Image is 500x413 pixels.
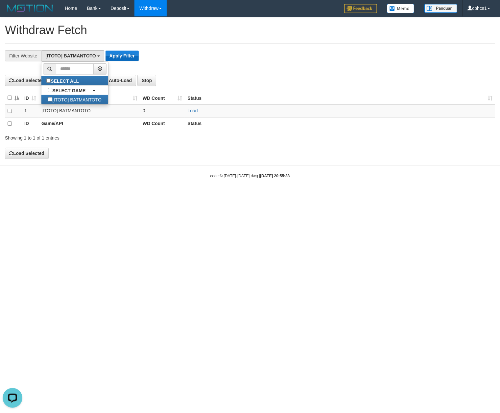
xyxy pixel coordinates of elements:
[5,75,49,86] button: Load Selected
[52,88,85,93] b: SELECT GAME
[22,92,39,104] th: ID: activate to sort column ascending
[106,51,139,61] button: Apply Filter
[424,4,457,13] img: panduan.png
[39,104,140,118] td: [ITOTO] BATMANTOTO
[5,3,55,13] img: MOTION_logo.png
[3,3,22,22] button: Open LiveChat chat widget
[260,174,290,178] strong: [DATE] 20:55:38
[41,50,104,61] button: [ITOTO] BATMANTOTO
[143,108,145,113] span: 0
[185,117,495,130] th: Status
[344,4,377,13] img: Feedback.jpg
[46,78,51,83] input: SELECT ALL
[185,92,495,104] th: Status: activate to sort column ascending
[39,117,140,130] th: Game/API
[41,95,108,104] label: [ITOTO] BATMANTOTO
[45,53,96,58] span: [ITOTO] BATMANTOTO
[5,132,203,141] div: Showing 1 to 1 of 1 entries
[5,148,49,159] button: Load Selected
[137,75,156,86] button: Stop
[41,86,108,95] a: SELECT GAME
[22,104,39,118] td: 1
[48,97,52,101] input: [ITOTO] BATMANTOTO
[91,75,136,86] button: Run Auto-Load
[39,92,140,104] th: Game/API: activate to sort column ascending
[5,24,495,37] h1: Withdraw Fetch
[387,4,415,13] img: Button%20Memo.svg
[140,92,185,104] th: WD Count: activate to sort column ascending
[187,108,198,113] a: Load
[210,174,290,178] small: code © [DATE]-[DATE] dwg |
[48,88,52,92] input: SELECT GAME
[5,50,41,61] div: Filter Website
[41,76,85,85] label: SELECT ALL
[22,117,39,130] th: ID
[140,117,185,130] th: WD Count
